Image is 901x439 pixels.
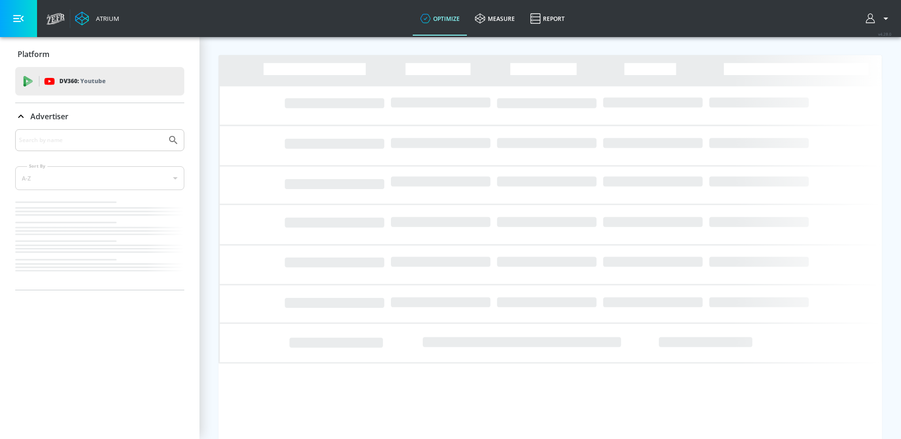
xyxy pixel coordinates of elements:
span: v 4.28.0 [878,31,892,37]
input: Search by name [19,134,163,146]
div: Platform [15,41,184,67]
a: optimize [413,1,467,36]
p: DV360: [59,76,105,86]
div: Advertiser [15,103,184,130]
a: Report [522,1,572,36]
a: Atrium [75,11,119,26]
p: Youtube [80,76,105,86]
p: Platform [18,49,49,59]
label: Sort By [27,163,47,169]
div: DV360: Youtube [15,67,184,95]
a: measure [467,1,522,36]
div: Advertiser [15,129,184,290]
nav: list of Advertiser [15,198,184,290]
div: A-Z [15,166,184,190]
p: Advertiser [30,111,68,122]
div: Atrium [92,14,119,23]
